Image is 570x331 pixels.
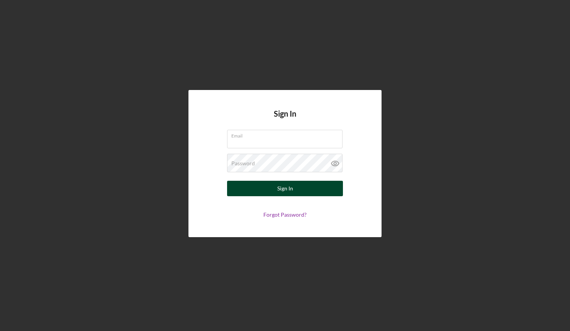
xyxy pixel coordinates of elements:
div: Sign In [277,181,293,196]
h4: Sign In [274,109,296,130]
label: Password [231,160,255,166]
label: Email [231,130,343,139]
button: Sign In [227,181,343,196]
a: Forgot Password? [263,211,307,218]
